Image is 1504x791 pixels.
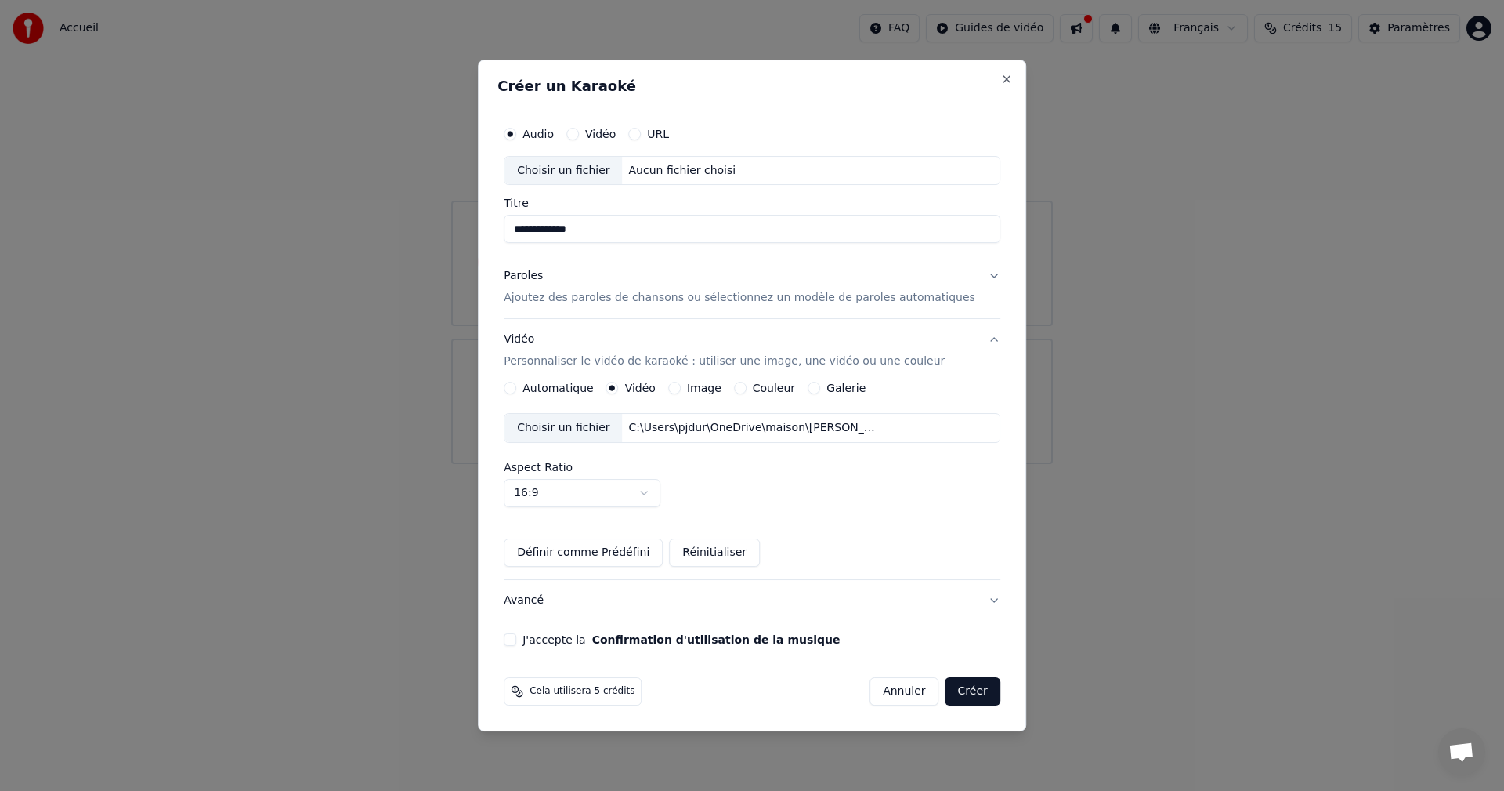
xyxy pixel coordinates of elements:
[504,256,1000,319] button: ParolesAjoutez des paroles de chansons ou sélectionnez un modèle de paroles automatiques
[669,539,760,567] button: Réinitialiser
[504,320,1000,383] button: VidéoPersonnaliser le vidéo de karaoké : utiliser une image, une vidéo ou une couleur
[522,634,840,645] label: J'accepte la
[623,163,743,179] div: Aucun fichier choisi
[504,354,945,369] p: Personnaliser le vidéo de karaoké : utiliser une image, une vidéo ou une couleur
[504,332,945,370] div: Vidéo
[504,539,663,567] button: Définir comme Prédéfini
[530,685,634,698] span: Cela utilisera 5 crédits
[504,382,1000,579] div: VidéoPersonnaliser le vidéo de karaoké : utiliser une image, une vidéo ou une couleur
[504,198,1000,209] label: Titre
[592,634,841,645] button: J'accepte la
[945,677,1000,706] button: Créer
[623,420,889,436] div: C:\Users\pjdur\OneDrive\maison\[PERSON_NAME]istockphoto-1407820720-640_adpp_is.mp4
[687,383,721,394] label: Image
[522,383,593,394] label: Automatique
[504,157,622,185] div: Choisir un fichier
[522,129,554,140] label: Audio
[647,129,669,140] label: URL
[625,383,656,394] label: Vidéo
[504,462,1000,473] label: Aspect Ratio
[585,129,616,140] label: Vidéo
[753,383,795,394] label: Couleur
[504,414,622,442] div: Choisir un fichier
[869,677,938,706] button: Annuler
[504,291,975,307] p: Ajoutez des paroles de chansons ou sélectionnez un modèle de paroles automatiques
[826,383,866,394] label: Galerie
[497,79,1007,93] h2: Créer un Karaoké
[504,269,543,285] div: Paroles
[504,580,1000,621] button: Avancé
